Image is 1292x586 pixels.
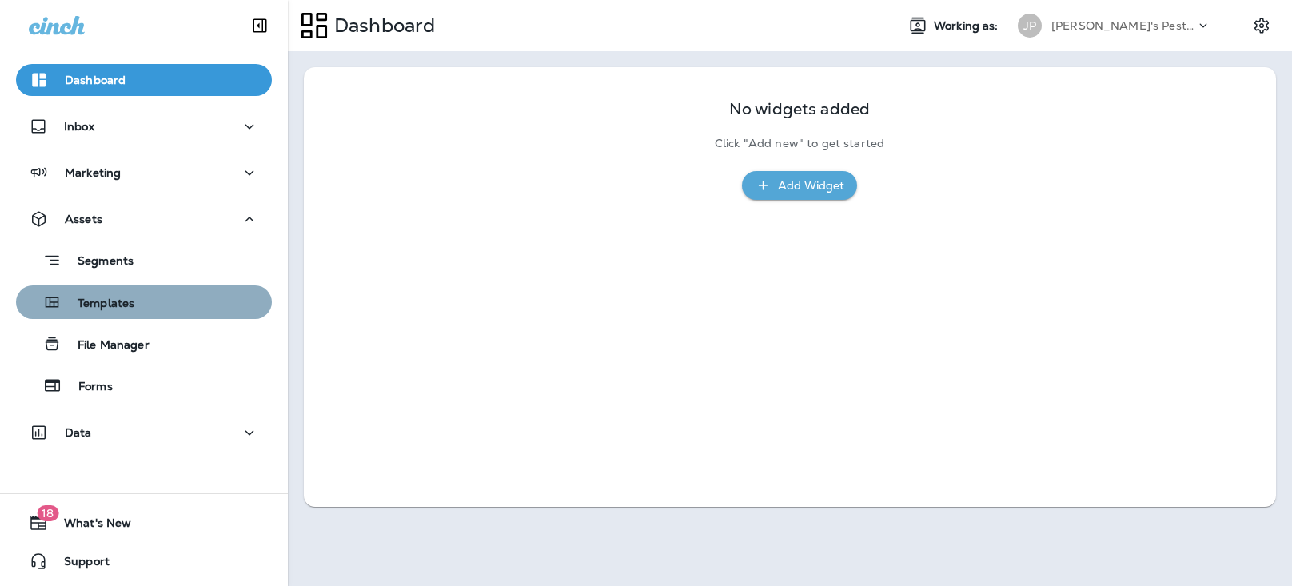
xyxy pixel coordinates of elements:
button: Forms [16,369,272,402]
p: Click "Add new" to get started [715,137,884,150]
button: Data [16,417,272,448]
div: JP [1018,14,1042,38]
button: Inbox [16,110,272,142]
p: Data [65,426,92,439]
button: Marketing [16,157,272,189]
button: Settings [1247,11,1276,40]
button: Collapse Sidebar [237,10,282,42]
p: Dashboard [65,74,126,86]
button: Assets [16,203,272,235]
button: Segments [16,243,272,277]
p: [PERSON_NAME]'s Pest Control - [GEOGRAPHIC_DATA] [1051,19,1195,32]
p: Segments [62,254,134,270]
span: Working as: [934,19,1002,33]
p: File Manager [62,338,150,353]
p: Inbox [64,120,94,133]
p: No widgets added [729,102,870,116]
button: Templates [16,285,272,319]
span: Support [48,555,110,574]
button: File Manager [16,327,272,361]
span: What's New [48,516,131,536]
button: 18What's New [16,507,272,539]
p: Marketing [65,166,121,179]
p: Forms [62,380,113,395]
p: Assets [65,213,102,225]
button: Support [16,545,272,577]
p: Templates [62,297,134,312]
div: Add Widget [778,176,844,196]
button: Add Widget [742,171,857,201]
span: 18 [37,505,58,521]
p: Dashboard [328,14,435,38]
button: Dashboard [16,64,272,96]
